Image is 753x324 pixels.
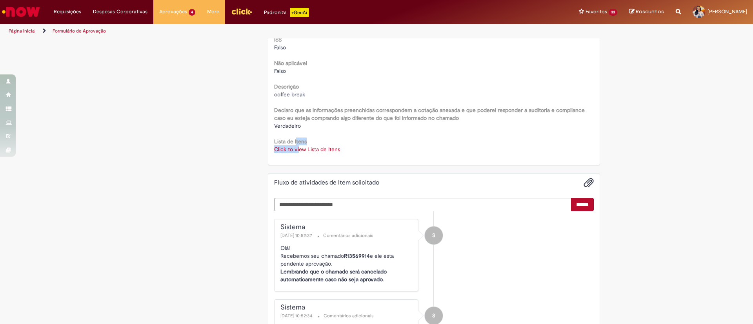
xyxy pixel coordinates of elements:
[274,44,286,51] span: Falso
[280,313,314,319] span: [DATE] 10:52:34
[708,8,747,15] span: [PERSON_NAME]
[274,67,286,74] span: Falso
[280,268,387,283] b: Lembrando que o chamado será cancelado automaticamente caso não seja aprovado.
[586,8,607,16] span: Favoritos
[93,8,147,16] span: Despesas Corporativas
[53,28,106,34] a: Formulário de Aprovação
[274,138,307,145] b: Lista de Itens
[274,179,379,186] h2: Fluxo de atividades de Item solicitado Histórico de tíquete
[1,4,41,20] img: ServiceNow
[324,313,374,319] small: Comentários adicionais
[274,146,340,153] a: Click to view Lista de Itens
[54,8,81,16] span: Requisições
[274,83,299,90] b: Descrição
[274,36,282,43] b: ISS
[189,9,195,16] span: 4
[207,8,219,16] span: More
[636,8,664,15] span: Rascunhos
[159,8,187,16] span: Aprovações
[274,107,585,121] b: Declaro que as informações preenchidas correspondem a cotação anexada e que poderei responder a a...
[274,60,307,67] b: Não aplicável
[280,232,314,239] span: [DATE] 10:52:37
[323,232,373,239] small: Comentários adicionais
[280,244,414,283] p: Olá! Recebemos seu chamado e ele esta pendente aprovação.
[9,28,36,34] a: Página inicial
[432,226,435,245] span: S
[290,8,309,17] p: +GenAi
[264,8,309,17] div: Padroniza
[344,252,370,259] b: R13569914
[280,304,414,311] div: Sistema
[274,91,305,98] span: coffee break
[274,198,572,211] textarea: Digite sua mensagem aqui...
[280,223,414,231] div: Sistema
[609,9,617,16] span: 33
[6,24,496,38] ul: Trilhas de página
[274,122,301,129] span: Verdadeiro
[231,5,252,17] img: click_logo_yellow_360x200.png
[629,8,664,16] a: Rascunhos
[425,226,443,244] div: System
[584,177,594,188] button: Adicionar anexos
